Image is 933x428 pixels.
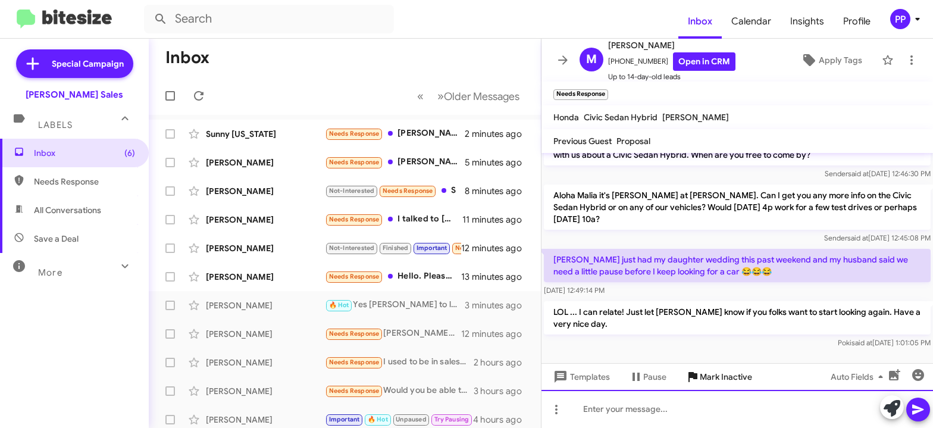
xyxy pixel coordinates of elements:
[325,355,474,369] div: I used to be in sales so I understand how busy it can get, just want to make sure I'm not inconve...
[461,271,531,283] div: 13 minutes ago
[206,328,325,340] div: [PERSON_NAME]
[847,233,868,242] span: said at
[474,385,531,397] div: 3 hours ago
[821,366,897,388] button: Auto Fields
[553,112,579,123] span: Honda
[206,242,325,254] div: [PERSON_NAME]
[544,249,931,282] p: [PERSON_NAME] just had my daughter wedding this past weekend and my husband said we need a little...
[473,414,531,426] div: 4 hours ago
[444,90,519,103] span: Older Messages
[462,214,531,226] div: 11 minutes ago
[206,128,325,140] div: Sunny [US_STATE]
[325,155,465,169] div: [PERSON_NAME] is his name
[34,176,135,188] span: Needs Response
[206,157,325,168] div: [PERSON_NAME]
[329,158,380,166] span: Needs Response
[329,244,375,252] span: Not-Interested
[700,366,752,388] span: Mark Inactive
[329,215,380,223] span: Needs Response
[781,4,834,39] a: Insights
[465,299,531,311] div: 3 minutes ago
[325,184,465,198] div: S
[325,241,461,255] div: Like I said man I'm ready
[417,244,447,252] span: Important
[206,214,325,226] div: [PERSON_NAME]
[325,384,474,398] div: Would you be able to provide me with the Out the Door price of the 2025 Honda Pilot EX-L Radiant Red
[834,4,880,39] a: Profile
[676,366,762,388] button: Mark Inactive
[553,89,608,100] small: Needs Response
[329,415,360,423] span: Important
[722,4,781,39] a: Calendar
[662,112,729,123] span: [PERSON_NAME]
[411,84,527,108] nav: Page navigation example
[383,244,409,252] span: Finished
[325,270,461,283] div: Hello. Please disregard. That was a test lead I submitted to check your digital retailing tool. -...
[329,187,375,195] span: Not-Interested
[329,273,380,280] span: Needs Response
[461,242,531,254] div: 12 minutes ago
[608,38,735,52] span: [PERSON_NAME]
[848,169,869,178] span: said at
[417,89,424,104] span: «
[410,84,431,108] button: Previous
[851,338,872,347] span: said at
[551,366,610,388] span: Templates
[34,204,101,216] span: All Conversations
[838,338,931,347] span: Poki [DATE] 1:01:05 PM
[206,414,325,426] div: [PERSON_NAME]
[165,48,209,67] h1: Inbox
[544,286,605,295] span: [DATE] 12:49:14 PM
[325,298,465,312] div: Yes [PERSON_NAME] to look at the Accord?
[329,130,380,138] span: Needs Response
[824,233,931,242] span: Sender [DATE] 12:45:08 PM
[553,136,612,146] span: Previous Guest
[329,387,380,395] span: Needs Response
[544,185,931,230] p: Aloha Malia it's [PERSON_NAME] at [PERSON_NAME]. Can I get you any more info on the Civic Sedan H...
[325,127,465,140] div: [PERSON_NAME], [PERSON_NAME] had already contacted me. I'm asking if you have a trailsport elite ...
[325,327,461,340] div: [PERSON_NAME] just had my daughter wedding this past weekend and my husband said we need a little...
[586,50,597,69] span: M
[474,357,531,368] div: 2 hours ago
[16,49,133,78] a: Special Campaign
[819,49,862,71] span: Apply Tags
[206,271,325,283] div: [PERSON_NAME]
[541,366,619,388] button: Templates
[678,4,722,39] a: Inbox
[329,330,380,338] span: Needs Response
[206,385,325,397] div: [PERSON_NAME]
[144,5,394,33] input: Search
[608,52,735,71] span: [PHONE_NUMBER]
[329,358,380,366] span: Needs Response
[124,147,135,159] span: (6)
[437,89,444,104] span: »
[368,415,388,423] span: 🔥 Hot
[544,301,931,335] p: LOL ... I can relate! Just let [PERSON_NAME] know if you folks want to start looking again. Have ...
[461,328,531,340] div: 12 minutes ago
[325,213,462,226] div: I talked to [PERSON_NAME] about when's the car getting delivered to the dealership he said at the...
[584,112,658,123] span: Civic Sedan Hybrid
[608,71,735,83] span: Up to 14-day-old leads
[52,58,124,70] span: Special Campaign
[38,267,62,278] span: More
[34,233,79,245] span: Save a Deal
[206,185,325,197] div: [PERSON_NAME]
[465,157,531,168] div: 5 minutes ago
[616,136,650,146] span: Proposal
[880,9,920,29] button: PP
[396,415,427,423] span: Unpaused
[329,301,349,309] span: 🔥 Hot
[26,89,123,101] div: [PERSON_NAME] Sales
[890,9,910,29] div: PP
[831,366,888,388] span: Auto Fields
[465,128,531,140] div: 2 minutes ago
[430,84,527,108] button: Next
[673,52,735,71] a: Open in CRM
[206,299,325,311] div: [PERSON_NAME]
[455,244,506,252] span: Needs Response
[38,120,73,130] span: Labels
